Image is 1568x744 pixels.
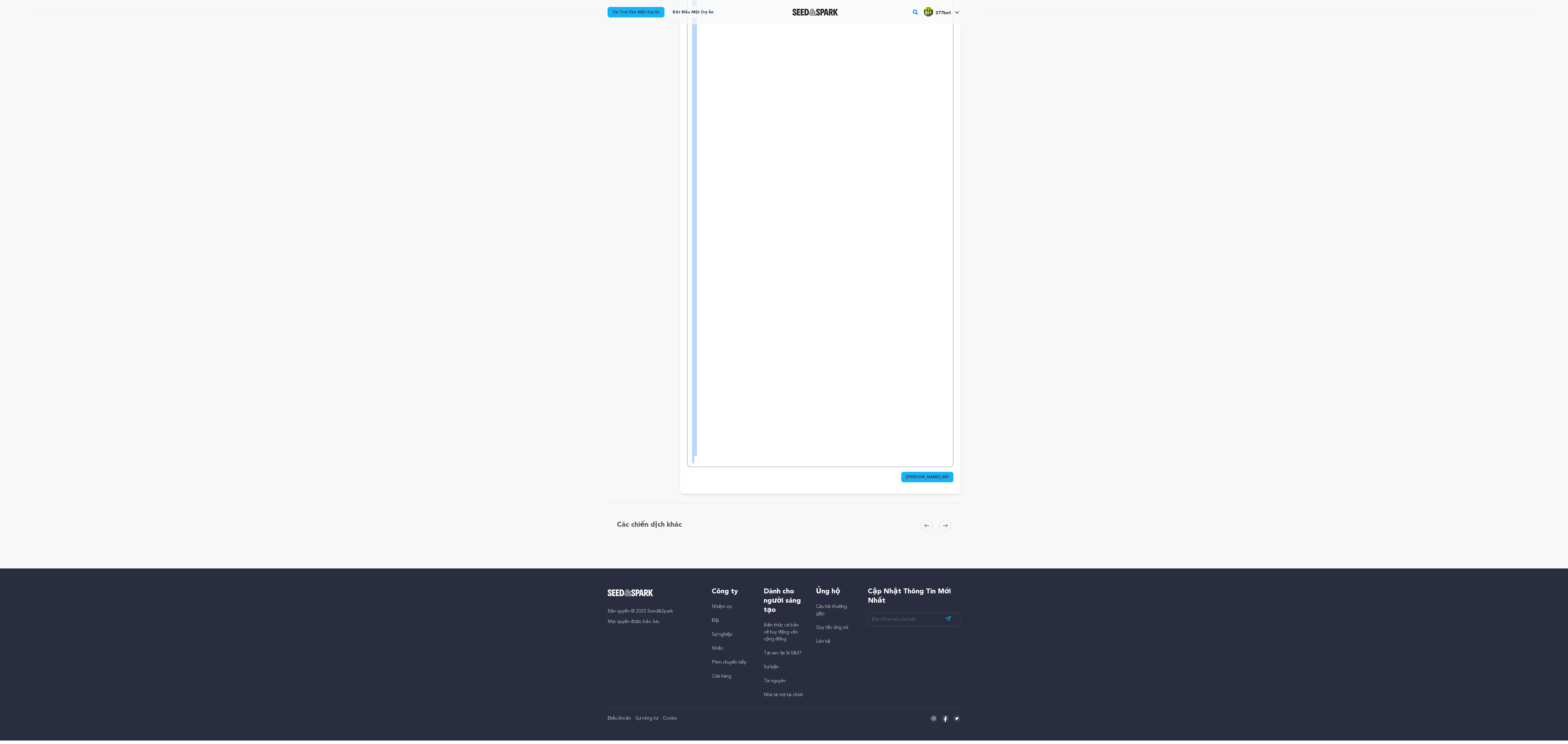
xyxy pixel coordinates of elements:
a: Sự riêng tư [635,716,658,721]
a: Bắt đầu một dự án [668,7,718,17]
a: Quy tắc ứng xử [816,625,848,630]
img: 7a63ee29484ee374.jpg [924,7,933,17]
a: Tài trợ cho một dự án [608,7,664,17]
a: Trang chủ Seed&Spark [608,589,700,596]
a: Liên hệ [816,639,830,644]
font: Tài trợ cho một dự án [612,10,660,14]
a: Tài nguyên [764,679,786,683]
font: Dành cho người sáng tạo [764,588,801,614]
font: [PERSON_NAME] đổi [906,475,949,479]
a: Cookie [663,716,677,721]
div: Hồ sơ của 277bet [924,7,951,17]
font: Cập nhật thông tin mới nhất [868,588,951,604]
a: Sự nghiệp [712,632,733,637]
font: 277bet [935,11,951,15]
a: Phim chuyển tiếp [712,660,747,665]
a: Tại sao lại là S&S? [764,651,802,655]
span: Hồ sơ của 277bet [923,6,960,18]
font: Các chiến dịch khác [617,521,682,528]
font: Mọi quyền được bảo lưu [608,620,659,624]
font: Công ty [712,588,738,595]
a: Sự kiện [764,665,778,669]
a: Nhấn [712,646,723,651]
a: Hồ sơ của 277bet [923,6,960,17]
button: [PERSON_NAME] đổi [901,472,953,482]
a: Điều khoản [608,716,631,721]
a: Cửa hàng [712,674,731,679]
img: Logo Seed&Spark [608,589,653,596]
a: Trang chủ Seed&Spark [792,9,838,16]
img: Chế độ tối của Logo Seed&Spark [792,9,838,16]
font: Bắt đầu một dự án [673,10,713,14]
a: Nhiệm vụ [712,604,732,609]
a: Đội [712,618,719,623]
a: Nhà tài trợ tài chính [764,693,803,697]
a: Câu hỏi thường gặp [816,604,847,616]
font: Bản quyền © 2025 Seed&Spark [608,609,673,614]
input: Địa chỉ email của bạn [868,613,960,627]
font: Ủng hộ [816,588,840,595]
a: Kiến thức cơ bản về huy động vốn cộng đồng [764,623,799,642]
